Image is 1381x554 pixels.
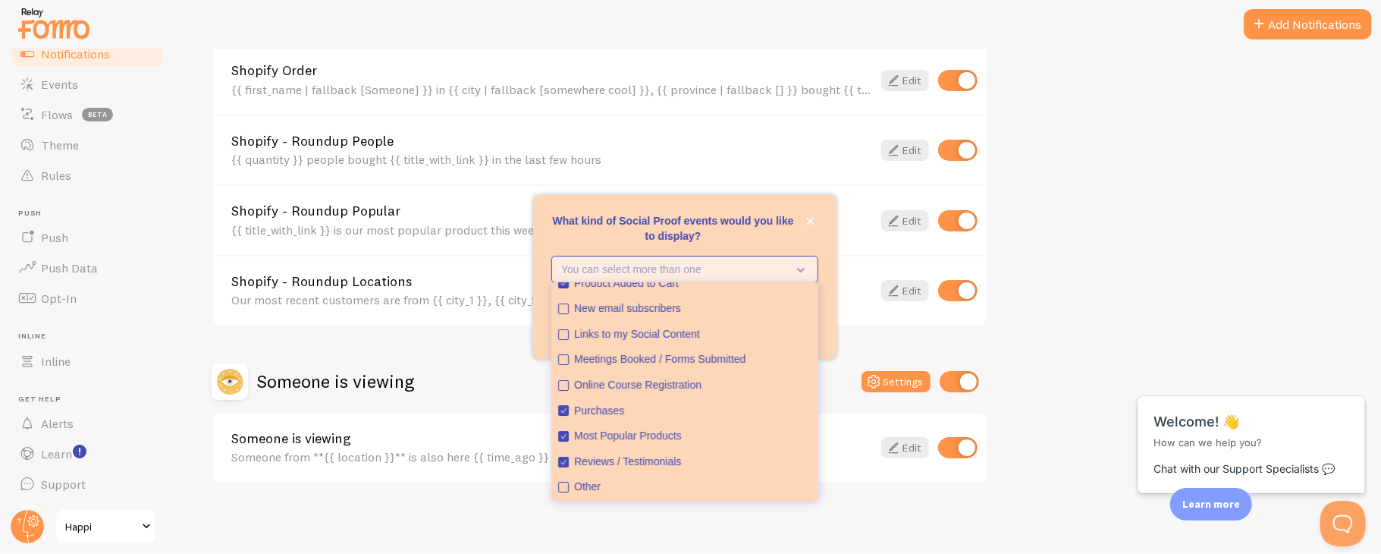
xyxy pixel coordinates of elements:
[257,370,414,393] h2: Someone is viewing
[231,153,872,166] div: {{ quantity }} people bought {{ title_with_link }} in the last few hours
[41,230,68,245] span: Push
[41,477,86,492] span: Support
[574,301,811,316] div: New email subscribers
[9,283,165,313] a: Opt-In
[1320,501,1366,546] iframe: Help Scout Beacon - Open
[574,378,811,393] div: Online Course Registration
[553,449,817,475] button: Reviews / Testimonials
[9,69,165,99] a: Events
[551,256,818,283] button: You can select more than one
[9,253,165,283] a: Push Data
[881,280,929,301] a: Edit
[231,83,872,96] div: {{ first_name | fallback [Someone] }} in {{ city | fallback [somewhere cool] }}, {{ province | fa...
[553,347,817,373] button: Meetings Booked / Forms Submitted
[574,429,811,444] div: Most Popular Products
[881,210,929,231] a: Edit
[574,276,811,291] div: Product Added to Cart
[553,296,817,322] button: New email subscribers
[16,4,92,42] img: fomo-relay-logo-orange.svg
[574,404,811,419] div: Purchases
[553,271,817,297] button: Product Added to Cart
[553,322,817,348] button: Links to my Social Content
[9,130,165,160] a: Theme
[41,46,110,61] span: Notifications
[862,371,931,392] button: Settings
[231,450,872,464] div: Someone from **{{ location }}** is also here {{ time_ago }}
[1182,497,1240,512] p: Learn more
[574,352,811,367] div: Meetings Booked / Forms Submitted
[18,209,165,219] span: Push
[41,107,73,122] span: Flows
[231,64,872,77] a: Shopify Order
[73,445,86,458] svg: <p>Watch New Feature Tutorials!</p>
[55,508,157,545] a: Happi
[41,416,74,431] span: Alerts
[553,398,817,424] button: Purchases
[9,222,165,253] a: Push
[533,195,836,359] div: What kind of Social Proof events would you like to display?
[65,518,137,536] span: Happi
[9,346,165,376] a: Inline
[881,70,929,91] a: Edit
[553,373,817,398] button: Online Course Registration
[802,213,818,229] button: close,
[9,469,165,499] a: Support
[41,77,78,92] span: Events
[1130,358,1374,501] iframe: Help Scout Beacon - Messages and Notifications
[9,439,165,469] a: Learn
[9,39,165,69] a: Notifications
[231,293,872,307] div: Our most recent customers are from {{ city_1 }}, {{ city_2 }}, and {{ city_3 }}
[82,108,113,121] span: beta
[574,480,811,495] div: Other
[41,446,72,461] span: Learn
[41,260,98,275] span: Push Data
[41,168,71,183] span: Rules
[231,432,872,445] a: Someone is viewing
[553,423,817,449] button: Most Popular Products
[551,213,818,244] p: What kind of Social Proof events would you like to display?
[1170,488,1252,521] div: Learn more
[881,140,929,161] a: Edit
[574,327,811,342] div: Links to my Social Content
[561,262,787,277] p: You can select more than one
[574,455,811,470] div: Reviews / Testimonials
[231,275,872,288] a: Shopify - Roundup Locations
[231,204,872,218] a: Shopify - Roundup Popular
[41,137,79,153] span: Theme
[41,291,77,306] span: Opt-In
[231,223,872,237] div: {{ title_with_link }} is our most popular product this week, with {{ quantity }} purchases
[553,474,817,500] button: Other
[231,134,872,148] a: Shopify - Roundup People
[18,332,165,342] span: Inline
[41,354,71,369] span: Inline
[212,364,248,400] img: Someone is viewing
[9,160,165,190] a: Rules
[881,437,929,458] a: Edit
[18,395,165,404] span: Get Help
[9,408,165,439] a: Alerts
[9,99,165,130] a: Flows beta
